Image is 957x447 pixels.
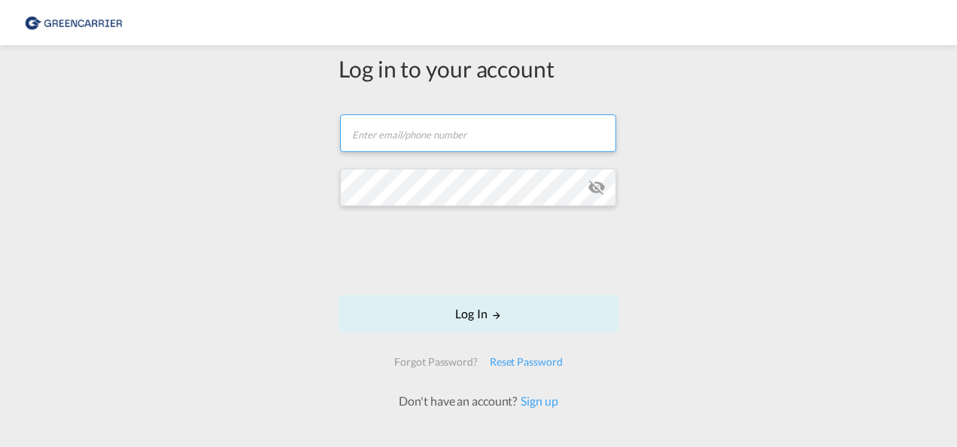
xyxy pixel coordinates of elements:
input: Enter email/phone number [340,114,616,152]
img: e39c37208afe11efa9cb1d7a6ea7d6f5.png [23,6,124,40]
div: Forgot Password? [388,348,483,376]
iframe: reCAPTCHA [364,221,593,280]
div: Don't have an account? [382,393,574,409]
div: Log in to your account [339,53,618,84]
button: LOGIN [339,295,618,333]
md-icon: icon-eye-off [588,178,606,196]
div: Reset Password [484,348,569,376]
a: Sign up [517,394,557,408]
